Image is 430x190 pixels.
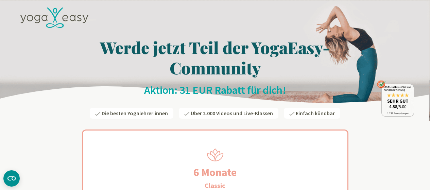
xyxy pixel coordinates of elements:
[102,110,168,117] span: Die besten Yogalehrer:innen
[177,164,253,180] h2: 6 Monate
[377,80,414,117] img: ausgezeichnet_badge.png
[191,110,273,117] span: Über 2.000 Videos und Live-Klassen
[296,110,335,117] span: Einfach kündbar
[16,83,414,97] h2: Aktion: 31 EUR Rabatt für dich!
[16,37,414,78] h1: Werde jetzt Teil der YogaEasy-Community
[3,170,20,187] button: CMP-Widget öffnen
